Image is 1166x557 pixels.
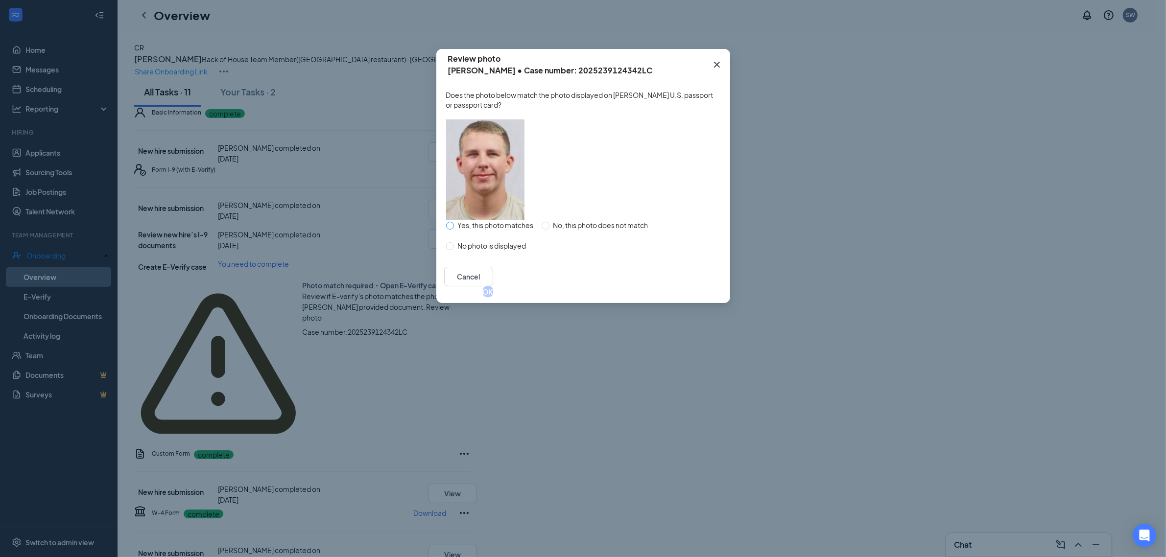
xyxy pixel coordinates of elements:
span: Does the photo below match the photo displayed on [PERSON_NAME] U.S. passport or passport card? [446,90,720,110]
img: employee [446,119,524,220]
button: OK [483,286,493,297]
div: Open Intercom Messenger [1133,524,1156,547]
button: Close [704,49,730,80]
span: [PERSON_NAME] • Case number: 2025239124342LC [448,65,653,76]
button: Cancel [444,267,493,286]
span: No, this photo does not match [549,220,652,231]
span: No photo is displayed [454,240,530,251]
svg: Cross [711,59,723,70]
span: Review photo [448,53,653,64]
span: Yes, this photo matches [454,220,538,231]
